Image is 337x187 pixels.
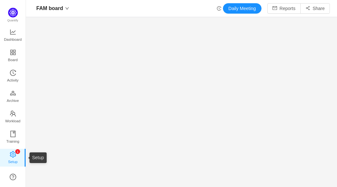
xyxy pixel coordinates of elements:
i: icon: history [217,6,221,11]
span: Activity [7,74,18,87]
sup: 1 [15,149,20,154]
span: Quantify [7,19,18,22]
span: Training [6,135,19,148]
i: icon: down [65,6,69,10]
button: icon: mailReports [267,3,301,14]
i: icon: gold [10,90,16,96]
i: icon: book [10,131,16,137]
button: icon: share-altShare [300,3,330,14]
i: icon: team [10,110,16,117]
span: Workload [5,115,20,127]
button: Daily Meeting [223,3,261,14]
a: Workload [10,111,16,124]
a: Training [10,131,16,144]
span: Board [8,53,18,66]
a: icon: settingSetup [10,151,16,164]
a: icon: question-circle [10,174,16,180]
span: FAM board [36,3,63,14]
i: icon: appstore [10,49,16,56]
i: icon: line-chart [10,29,16,35]
a: Activity [10,70,16,83]
p: 1 [17,149,18,154]
a: Dashboard [10,29,16,42]
i: icon: setting [10,151,16,158]
span: Archive [7,94,19,107]
span: Setup [8,155,17,168]
a: Board [10,49,16,62]
span: Dashboard [4,33,22,46]
a: Archive [10,90,16,103]
img: Quantify [8,8,18,17]
i: icon: history [10,70,16,76]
